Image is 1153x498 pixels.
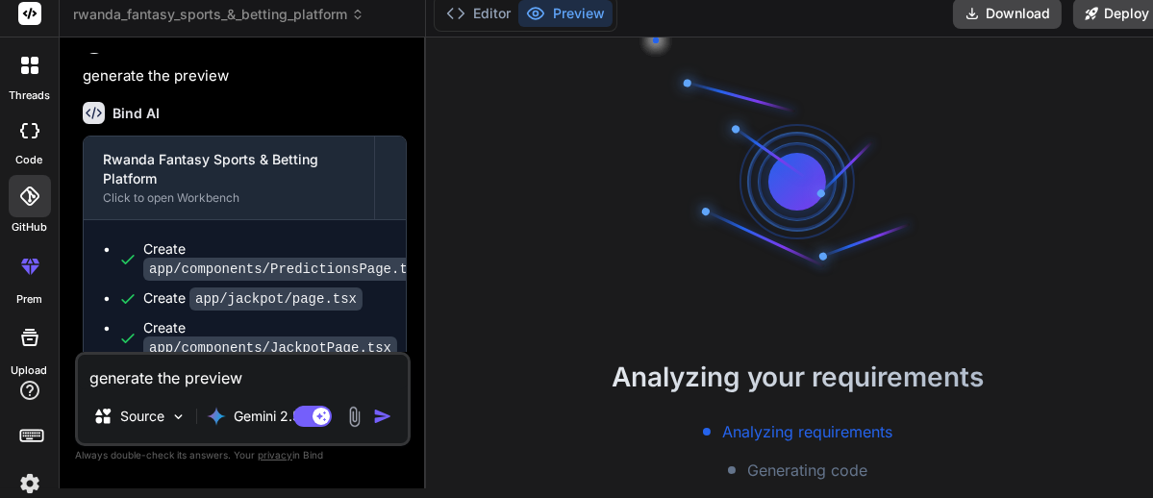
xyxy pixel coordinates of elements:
span: Generating code [747,459,867,482]
div: Create [143,318,397,358]
code: app/components/PredictionsPage.tsx [143,258,430,281]
p: Source [120,407,164,426]
label: threads [9,87,50,104]
code: app/jackpot/page.tsx [189,287,363,311]
img: Pick Models [170,409,187,425]
p: Gemini 2.5.. [234,407,308,426]
img: icon [373,407,392,426]
div: Create [143,288,363,309]
label: GitHub [12,219,47,236]
div: Rwanda Fantasy Sports & Betting Platform [103,150,355,188]
h6: Bind AI [113,104,160,123]
label: Upload [12,362,48,379]
p: Always double-check its answers. Your in Bind [75,446,411,464]
label: code [16,152,43,168]
div: Click to open Workbench [103,190,355,206]
span: privacy [258,449,292,461]
label: prem [16,291,42,308]
img: attachment [343,406,365,428]
p: generate the preview [83,65,407,87]
code: app/components/JackpotPage.tsx [143,336,397,360]
span: rwanda_fantasy_sports_&_betting_platform [73,5,364,24]
span: Analyzing requirements [722,420,892,443]
button: Rwanda Fantasy Sports & Betting PlatformClick to open Workbench [84,137,374,219]
div: Create [143,239,430,279]
img: Gemini 2.5 flash [207,407,226,426]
